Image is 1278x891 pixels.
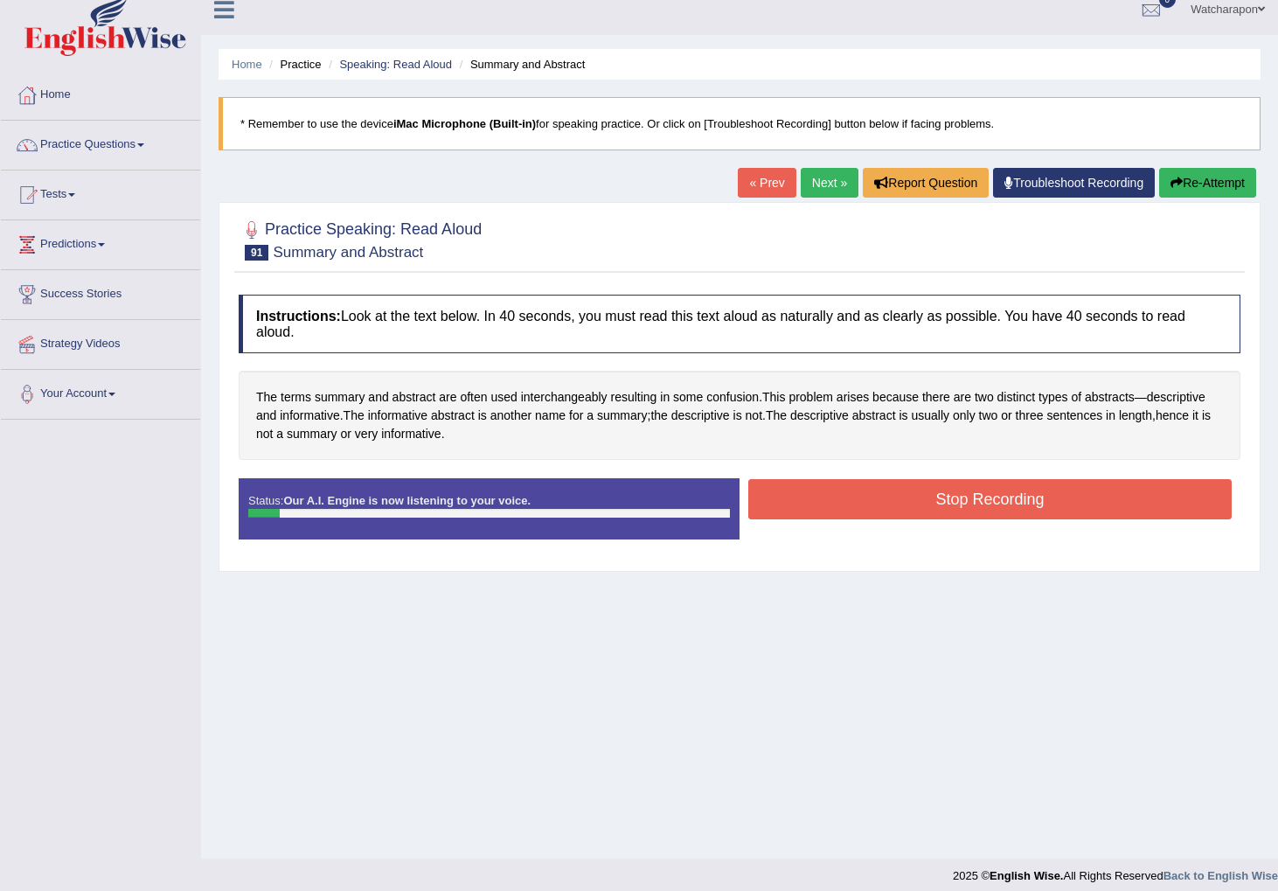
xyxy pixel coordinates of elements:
span: Click to see word definition [852,407,896,425]
span: Click to see word definition [673,388,703,407]
span: Click to see word definition [276,425,283,443]
span: Click to see word definition [256,388,277,407]
span: Click to see word definition [368,407,427,425]
strong: Our A.I. Engine is now listening to your voice. [283,494,531,507]
span: Click to see word definition [650,407,667,425]
span: Click to see word definition [899,407,907,425]
span: Click to see word definition [979,407,998,425]
span: Click to see word definition [1156,407,1189,425]
span: Click to see word definition [1001,407,1011,425]
span: Click to see word definition [1106,407,1115,425]
small: Summary and Abstract [273,244,423,261]
div: 2025 © All Rights Reserved [953,859,1278,884]
button: Report Question [863,168,989,198]
a: Tests [1,171,200,214]
span: Click to see word definition [597,407,648,425]
span: Click to see word definition [569,407,583,425]
a: Success Stories [1,270,200,314]
a: Strategy Videos [1,320,200,364]
blockquote: * Remember to use the device for speaking practice. Or click on [Troubleshoot Recording] button b... [219,97,1261,150]
span: Click to see word definition [1192,407,1198,425]
span: Click to see word definition [733,407,742,425]
span: Click to see word definition [587,407,594,425]
span: Click to see word definition [344,407,365,425]
strong: English Wise. [990,869,1063,882]
span: Click to see word definition [1119,407,1152,425]
span: Click to see word definition [671,407,730,425]
a: Speaking: Read Aloud [339,58,452,71]
li: Summary and Abstract [455,56,586,73]
span: Click to see word definition [535,407,566,425]
a: Next » [801,168,858,198]
span: Click to see word definition [975,388,994,407]
a: Home [1,71,200,115]
span: Click to see word definition [872,388,919,407]
span: Click to see word definition [256,407,276,425]
span: Click to see word definition [953,407,976,425]
span: Click to see word definition [287,425,337,443]
span: Click to see word definition [355,425,378,443]
span: Click to see word definition [521,388,608,407]
span: Click to see word definition [911,407,949,425]
h4: Look at the text below. In 40 seconds, you must read this text aloud as naturally and as clearly ... [239,295,1240,353]
span: Click to see word definition [706,388,759,407]
a: Your Account [1,370,200,414]
li: Practice [265,56,321,73]
a: Practice Questions [1,121,200,164]
span: Click to see word definition [837,388,869,407]
span: Click to see word definition [460,388,487,407]
button: Stop Recording [748,479,1232,519]
span: Click to see word definition [788,388,833,407]
span: Click to see word definition [1085,388,1135,407]
a: Predictions [1,220,200,264]
span: Click to see word definition [746,407,762,425]
span: Click to see word definition [610,388,656,407]
div: Status: [239,478,740,539]
span: Click to see word definition [381,425,441,443]
span: Click to see word definition [1202,407,1211,425]
b: Instructions: [256,309,341,324]
span: Click to see word definition [997,388,1036,407]
span: Click to see word definition [439,388,456,407]
h2: Practice Speaking: Read Aloud [239,217,482,261]
span: Click to see word definition [368,388,388,407]
a: Troubleshoot Recording [993,168,1155,198]
a: « Prev [738,168,795,198]
span: Click to see word definition [490,407,531,425]
span: Click to see word definition [1071,388,1081,407]
span: Click to see word definition [762,388,785,407]
div: . — . ; . , . [239,371,1240,460]
span: Click to see word definition [922,388,950,407]
span: Click to see word definition [256,425,273,443]
span: Click to see word definition [1016,407,1044,425]
a: Back to English Wise [1163,869,1278,882]
span: Click to see word definition [478,407,487,425]
button: Re-Attempt [1159,168,1256,198]
span: Click to see word definition [954,388,971,407]
span: Click to see word definition [341,425,351,443]
a: Home [232,58,262,71]
span: Click to see word definition [660,388,670,407]
span: Click to see word definition [280,407,339,425]
span: Click to see word definition [790,407,849,425]
span: 91 [245,245,268,261]
span: Click to see word definition [431,407,475,425]
span: Click to see word definition [315,388,365,407]
span: Click to see word definition [392,388,436,407]
span: Click to see word definition [490,388,517,407]
span: Click to see word definition [766,407,787,425]
span: Click to see word definition [1038,388,1067,407]
span: Click to see word definition [1046,407,1102,425]
b: iMac Microphone (Built-in) [393,117,536,130]
span: Click to see word definition [281,388,311,407]
span: Click to see word definition [1147,388,1205,407]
